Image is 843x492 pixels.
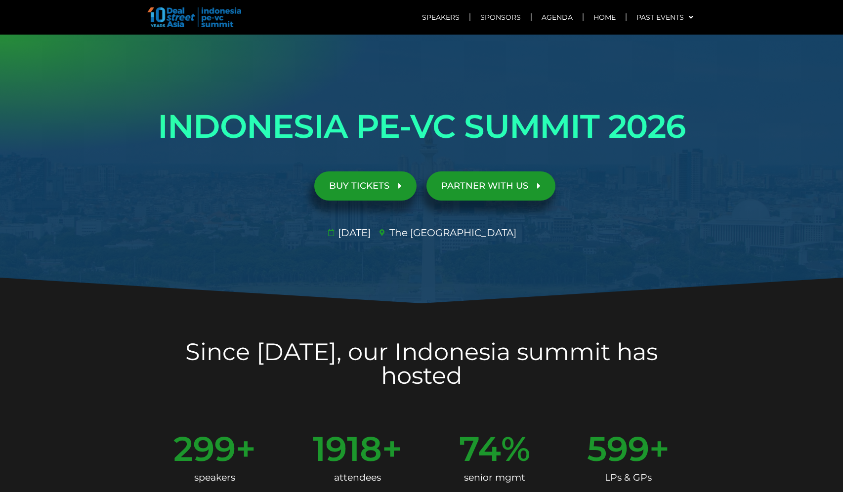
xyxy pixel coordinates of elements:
[587,466,670,490] div: LPs & GPs
[426,171,555,201] a: PARTNER WITH US
[329,181,389,191] span: BUY TICKETS
[470,6,531,29] a: Sponsors
[459,466,530,490] div: senior mgmt
[313,466,402,490] div: attendees
[627,6,703,29] a: Past Events
[313,432,382,466] span: 1918
[649,432,670,466] span: +
[501,432,530,466] span: %
[145,340,698,387] h2: Since [DATE], our Indonesia summit has hosted
[173,432,236,466] span: 299
[382,432,402,466] span: +
[145,99,698,154] h1: INDONESIA PE-VC SUMMIT 2026
[532,6,583,29] a: Agenda
[173,466,256,490] div: speakers
[587,432,649,466] span: 599
[236,432,256,466] span: +
[412,6,469,29] a: Speakers
[387,225,516,240] span: The [GEOGRAPHIC_DATA]​
[336,225,371,240] span: [DATE]​
[459,432,501,466] span: 74
[441,181,528,191] span: PARTNER WITH US
[314,171,417,201] a: BUY TICKETS
[584,6,626,29] a: Home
